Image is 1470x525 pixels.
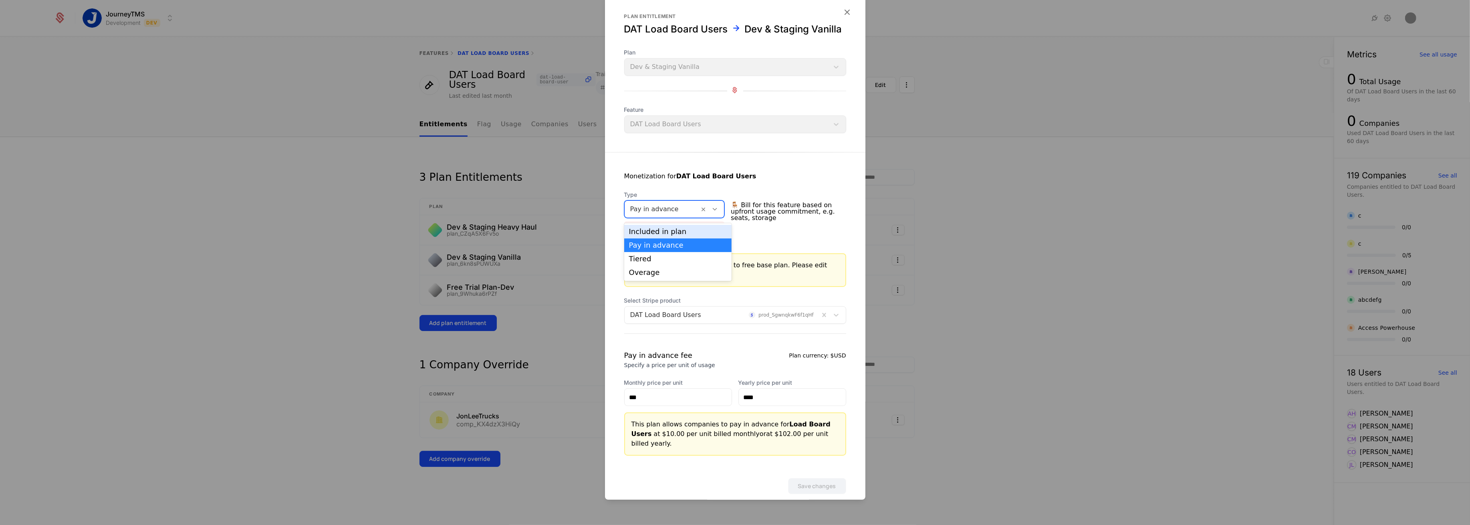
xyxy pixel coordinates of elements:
[629,242,727,249] div: Pay in advance
[624,23,728,36] div: DAT Load Board Users
[629,228,727,235] div: Included in plan
[624,297,846,305] span: Select Stripe product
[789,350,846,369] div: Plan currency:
[631,260,839,280] div: Unable to add paid entitlement to free base plan. Please edit plan and set to Paid.
[624,361,715,369] div: Specify a price per unit of usage
[731,199,846,224] span: 🪑 Bill for this feature based on upfront usage commitment, e.g. seats, storage
[624,221,725,247] div: Unable to add paid entitlement to free base plan. Please edit plan and set to Paid.
[629,255,727,262] div: Tiered
[745,23,842,36] div: Dev & Staging Vanilla
[676,172,756,180] strong: DAT Load Board Users
[624,13,846,20] div: Plan entitlement
[624,350,715,361] div: Pay in advance fee
[624,106,846,114] span: Feature
[624,191,725,199] span: Type
[624,48,846,57] span: Plan
[629,269,727,276] div: Overage
[631,420,831,438] span: Load Board Users
[788,478,846,494] button: Save changes
[831,352,846,359] span: $USD
[624,172,756,181] div: Monetization for
[624,379,732,387] label: Monthly price per unit
[631,420,839,448] div: This plan allows companies to pay in advance for at $10.00 per unit billed monthly or at $102.00 ...
[738,379,846,387] label: Yearly price per unit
